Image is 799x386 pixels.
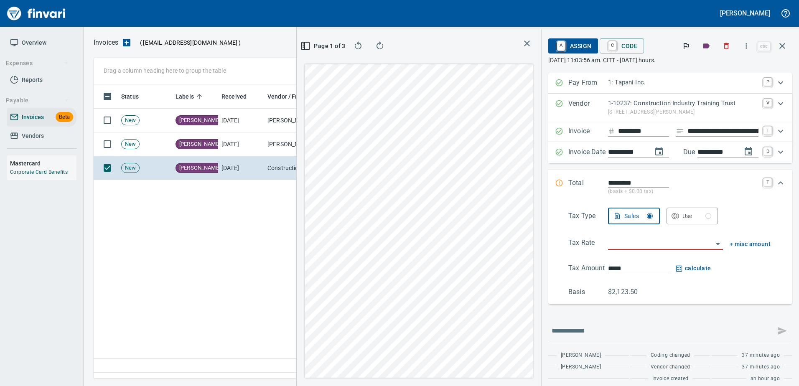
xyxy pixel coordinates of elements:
a: V [763,99,772,107]
span: Reports [22,75,43,85]
span: Status [121,91,150,102]
a: Vendors [7,127,76,145]
span: [PERSON_NAME] [176,164,224,172]
button: change date [649,142,669,162]
span: Beta [56,112,73,122]
span: Code [606,39,637,53]
span: [EMAIL_ADDRESS][DOMAIN_NAME] [142,38,238,47]
p: Invoices [94,38,118,48]
span: Labels [176,91,205,102]
nav: breadcrumb [94,38,118,48]
div: Sales [624,211,653,221]
div: Expand [548,121,792,142]
span: Vendor changed [651,363,690,371]
button: Open [712,238,724,250]
a: InvoicesBeta [7,108,76,127]
a: P [763,78,772,86]
span: New [122,140,139,148]
button: Upload an Invoice [118,38,135,48]
span: 37 minutes ago [742,351,780,360]
h5: [PERSON_NAME] [720,9,770,18]
div: Expand [548,204,792,304]
p: Basis [568,287,608,297]
a: A [557,41,565,50]
button: CCode [600,38,644,53]
p: [STREET_ADDRESS][PERSON_NAME] [608,108,758,117]
p: Pay From [568,78,608,89]
span: Invoice created [652,375,689,383]
span: [PERSON_NAME] [561,363,601,371]
a: Reports [7,71,76,89]
span: Assign [555,39,591,53]
button: Use [667,208,718,224]
td: [DATE] [218,109,264,132]
button: Expenses [3,56,72,71]
div: Use [682,211,712,221]
span: an hour ago [751,375,780,383]
span: 37 minutes ago [742,363,780,371]
span: Coding changed [651,351,690,360]
span: Overview [22,38,46,48]
a: C [608,41,616,50]
div: Expand [548,94,792,121]
h6: Mastercard [10,159,76,168]
a: Overview [7,33,76,52]
button: Labels [697,37,715,55]
span: Invoices [22,112,44,122]
p: Tax Type [568,211,608,224]
p: Vendor [568,99,608,116]
a: D [763,147,772,155]
button: Page 1 of 3 [303,38,345,53]
span: Close invoice [756,36,792,56]
td: [PERSON_NAME] <[PERSON_NAME][EMAIL_ADDRESS][PERSON_NAME][DOMAIN_NAME]> [264,132,348,156]
button: AAssign [548,38,598,53]
p: Invoice Date [568,147,608,158]
span: New [122,164,139,172]
p: [DATE] 11:03:56 am. CITT - [DATE] hours. [548,56,792,64]
div: Expand [548,73,792,94]
a: Corporate Card Benefits [10,169,68,175]
span: This records your message into the invoice and notifies anyone mentioned [772,321,792,341]
span: Vendor / From [267,91,306,102]
p: (basis + $0.00 tax) [608,188,758,196]
div: Expand [548,170,792,204]
button: Payable [3,93,72,108]
a: T [763,178,772,186]
button: change due date [738,142,758,162]
span: Received [221,91,247,102]
svg: Invoice number [608,126,615,136]
p: Due [683,147,723,157]
p: ( ) [135,38,241,47]
span: [PERSON_NAME] [176,117,224,124]
p: 1-10237: Construction Industry Training Trust [608,99,758,108]
span: [PERSON_NAME] [176,140,224,148]
span: Vendor / From [267,91,317,102]
svg: Invoice description [676,127,684,135]
td: Construction Industry Training Trust (1-10237) [264,156,348,180]
img: Finvari [5,3,68,23]
p: Tax Rate [568,238,608,250]
button: calculate [676,263,711,274]
span: Labels [176,91,194,102]
div: Expand [548,142,792,163]
p: Tax Amount [568,263,608,274]
span: Payable [6,95,69,106]
button: Discard [717,37,735,55]
button: + misc amount [730,239,771,249]
p: Total [568,178,608,196]
button: Flag [677,37,695,55]
p: Drag a column heading here to group the table [104,66,226,75]
button: Sales [608,208,660,224]
span: Expenses [6,58,69,69]
a: esc [758,42,770,51]
a: I [763,126,772,135]
p: Invoice [568,126,608,137]
p: 1: Tapani Inc. [608,78,758,87]
td: [DATE] [218,156,264,180]
td: [DATE] [218,132,264,156]
span: Status [121,91,139,102]
span: New [122,117,139,124]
